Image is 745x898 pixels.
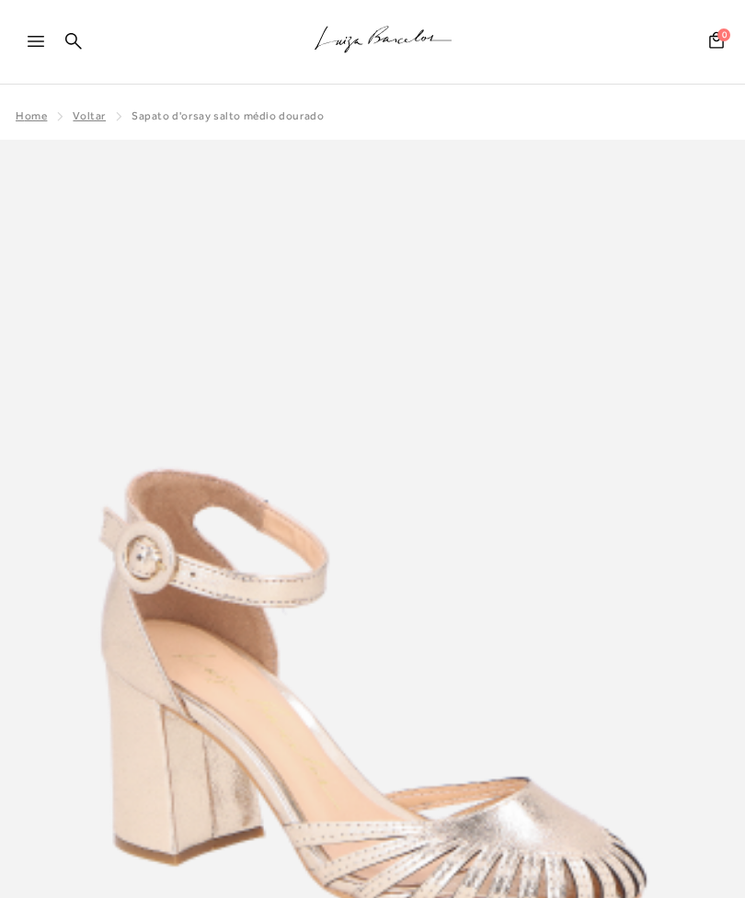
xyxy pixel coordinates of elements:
[73,109,106,122] a: Voltar
[132,109,324,122] span: SAPATO D'ORSAY SALTO MÉDIO DOURADO
[704,30,729,55] button: 0
[16,109,47,122] a: Home
[717,28,730,41] span: 0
